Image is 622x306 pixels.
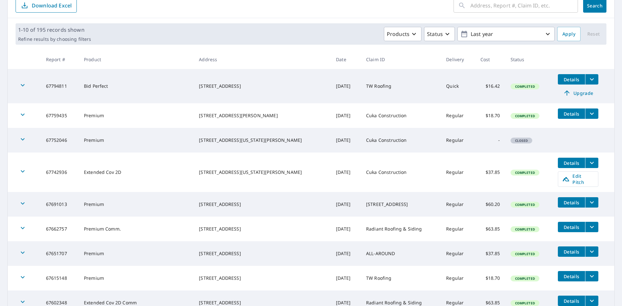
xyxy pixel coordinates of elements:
td: Premium [79,241,194,266]
button: filesDropdownBtn-67662757 [585,222,598,232]
span: Completed [511,202,539,207]
p: Products [387,30,409,38]
td: $37.85 [475,241,505,266]
a: Upgrade [558,88,598,98]
td: Regular [441,241,475,266]
button: Apply [557,27,581,41]
td: Regular [441,266,475,290]
span: Completed [511,170,539,175]
td: 67662757 [41,217,79,241]
div: [STREET_ADDRESS] [199,275,326,281]
td: [DATE] [331,69,361,103]
span: Details [562,298,581,304]
button: filesDropdownBtn-67794811 [585,74,598,85]
div: [STREET_ADDRESS] [199,201,326,208]
span: Edit Pitch [562,173,594,185]
span: Details [562,273,581,279]
th: Claim ID [361,50,441,69]
td: Cuka Construction [361,103,441,128]
td: $18.70 [475,103,505,128]
div: [STREET_ADDRESS] [199,226,326,232]
td: Regular [441,103,475,128]
td: Cuka Construction [361,128,441,153]
td: 67752046 [41,128,79,153]
button: filesDropdownBtn-67615148 [585,271,598,281]
td: Regular [441,217,475,241]
div: [STREET_ADDRESS] [199,300,326,306]
td: $18.70 [475,266,505,290]
td: [DATE] [331,103,361,128]
button: Last year [457,27,555,41]
td: Bid Perfect [79,69,194,103]
span: Upgrade [562,89,594,97]
td: $60.20 [475,192,505,217]
button: detailsBtn-67691013 [558,197,585,208]
td: Regular [441,153,475,192]
td: Premium Comm. [79,217,194,241]
td: Premium [79,103,194,128]
td: - [475,128,505,153]
td: Regular [441,128,475,153]
button: filesDropdownBtn-67651707 [585,246,598,257]
button: detailsBtn-67759435 [558,108,585,119]
a: Edit Pitch [558,171,598,187]
td: 67615148 [41,266,79,290]
td: 67794811 [41,69,79,103]
td: Premium [79,128,194,153]
td: 67759435 [41,103,79,128]
span: Details [562,199,581,206]
td: [DATE] [331,266,361,290]
span: Details [562,249,581,255]
span: Search [588,3,601,9]
td: ALL-AROUND [361,241,441,266]
td: 67651707 [41,241,79,266]
td: Radiant Roofing & Siding [361,217,441,241]
span: Completed [511,252,539,256]
button: detailsBtn-67615148 [558,271,585,281]
span: Completed [511,276,539,281]
div: [STREET_ADDRESS] [199,83,326,89]
button: filesDropdownBtn-67602348 [585,296,598,306]
td: TW Roofing [361,266,441,290]
td: [DATE] [331,217,361,241]
td: [DATE] [331,128,361,153]
button: detailsBtn-67651707 [558,246,585,257]
td: Quick [441,69,475,103]
button: Status [424,27,455,41]
td: Premium [79,192,194,217]
td: 67742936 [41,153,79,192]
td: Regular [441,192,475,217]
div: [STREET_ADDRESS][US_STATE][PERSON_NAME] [199,169,326,176]
td: [DATE] [331,192,361,217]
td: Extended Cov 2D [79,153,194,192]
button: detailsBtn-67602348 [558,296,585,306]
button: detailsBtn-67742936 [558,158,585,168]
th: Product [79,50,194,69]
button: detailsBtn-67662757 [558,222,585,232]
td: $16.42 [475,69,505,103]
td: [STREET_ADDRESS] [361,192,441,217]
th: Report # [41,50,79,69]
th: Address [194,50,331,69]
button: detailsBtn-67794811 [558,74,585,85]
p: Status [427,30,443,38]
td: TW Roofing [361,69,441,103]
button: filesDropdownBtn-67742936 [585,158,598,168]
td: [DATE] [331,241,361,266]
span: Completed [511,301,539,305]
p: Last year [468,28,544,40]
span: Details [562,111,581,117]
th: Date [331,50,361,69]
span: Completed [511,114,539,118]
span: Apply [562,30,575,38]
td: Cuka Construction [361,153,441,192]
div: [STREET_ADDRESS][US_STATE][PERSON_NAME] [199,137,326,143]
th: Status [505,50,553,69]
div: [STREET_ADDRESS][PERSON_NAME] [199,112,326,119]
span: Details [562,160,581,166]
th: Delivery [441,50,475,69]
div: [STREET_ADDRESS] [199,250,326,257]
button: filesDropdownBtn-67691013 [585,197,598,208]
td: Premium [79,266,194,290]
span: Completed [511,227,539,232]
